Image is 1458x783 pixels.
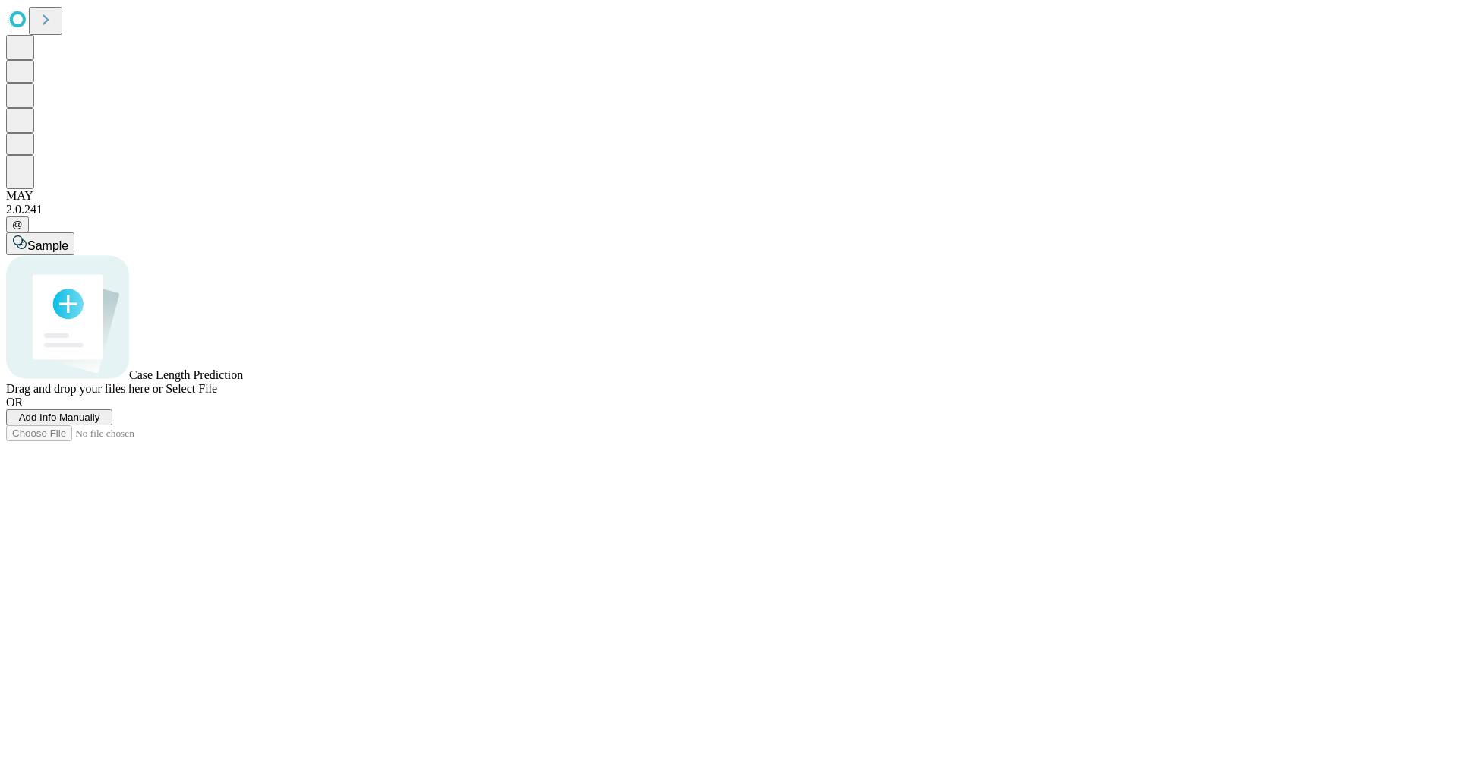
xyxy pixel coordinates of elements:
div: 2.0.241 [6,203,1452,216]
button: Sample [6,232,74,255]
span: @ [12,219,23,230]
span: Sample [27,239,68,252]
span: Select File [166,382,217,395]
span: OR [6,396,23,409]
button: @ [6,216,29,232]
span: Add Info Manually [19,412,100,423]
span: Case Length Prediction [129,368,243,381]
span: Drag and drop your files here or [6,382,163,395]
button: Add Info Manually [6,409,112,425]
div: MAY [6,189,1452,203]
